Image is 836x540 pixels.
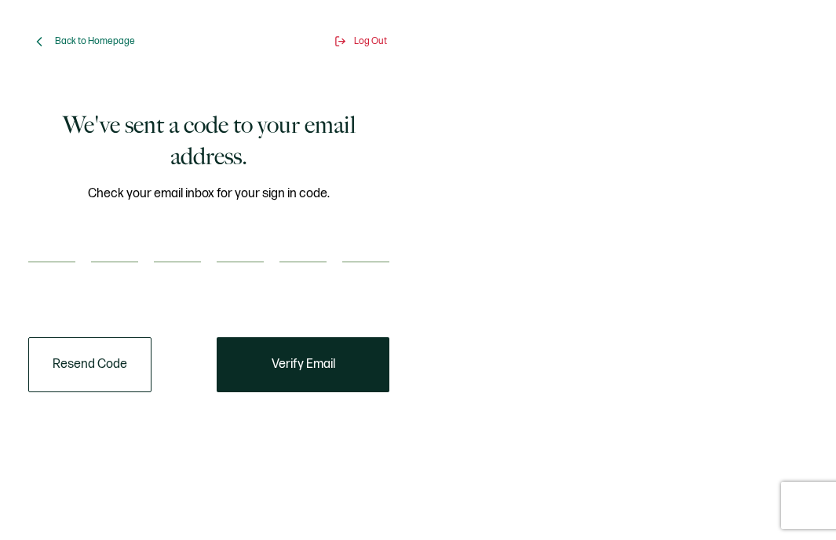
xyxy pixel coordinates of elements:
[55,35,135,47] span: Back to Homepage
[217,337,389,392] button: Verify Email
[28,337,152,392] button: Resend Code
[88,184,330,204] span: Check your email inbox for your sign in code.
[272,358,335,371] span: Verify Email
[43,109,375,172] h1: We've sent a code to your email address.
[354,35,387,47] span: Log Out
